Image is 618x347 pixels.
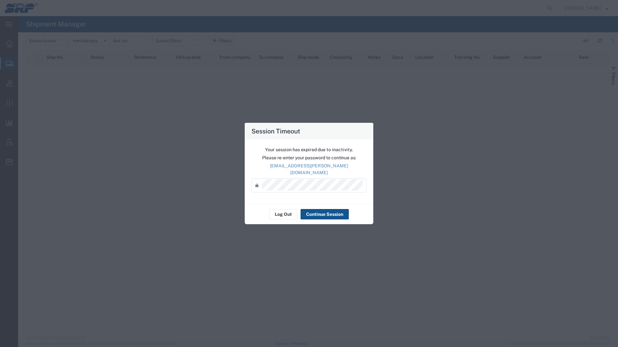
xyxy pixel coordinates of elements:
p: Please re-enter your password to continue as: [251,154,367,161]
h4: Session Timeout [251,126,300,136]
button: Log Out [269,209,297,219]
p: Your session has expired due to inactivity. [251,146,367,153]
p: [EMAIL_ADDRESS][PERSON_NAME][DOMAIN_NAME] [251,163,367,176]
button: Continue Session [301,209,349,219]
